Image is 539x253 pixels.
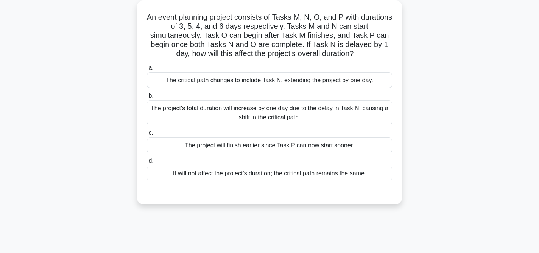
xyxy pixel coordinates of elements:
span: b. [148,92,153,99]
div: The project's total duration will increase by one day due to the delay in Task N, causing a shift... [147,100,392,125]
span: d. [148,158,153,164]
div: It will not affect the project's duration; the critical path remains the same. [147,166,392,181]
div: The critical path changes to include Task N, extending the project by one day. [147,72,392,88]
span: a. [148,64,153,71]
span: c. [148,130,153,136]
div: The project will finish earlier since Task P can now start sooner. [147,137,392,153]
h5: An event planning project consists of Tasks M, N, O, and P with durations of 3, 5, 4, and 6 days ... [146,12,393,59]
